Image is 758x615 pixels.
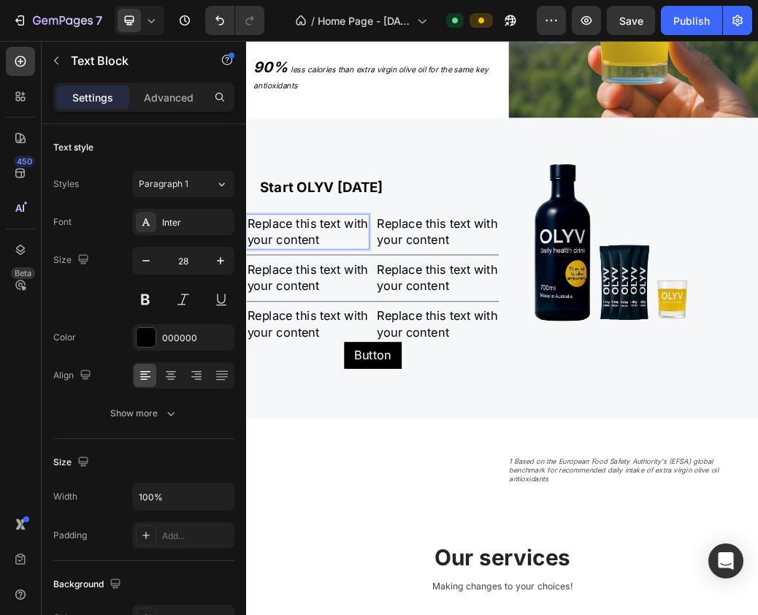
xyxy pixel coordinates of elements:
div: Styles [53,177,79,191]
div: Background [53,575,124,595]
div: Font [53,215,72,229]
div: 000000 [162,332,231,345]
div: Beta [11,267,35,279]
span: Home Page - [DATE] 15:57:44 [318,13,411,28]
div: Color [53,331,76,344]
div: Size [53,251,92,270]
span: / [311,13,315,28]
div: Open Intercom Messenger [708,543,743,578]
span: Save [619,15,643,27]
iframe: Design area [246,41,758,615]
div: Publish [673,13,710,28]
button: 7 [6,6,109,35]
span: Paragraph 1 [139,177,188,191]
p: 7 [96,12,102,29]
div: Inter [162,216,231,229]
button: Show more [53,400,234,427]
input: Auto [133,484,234,510]
div: Size [53,453,92,473]
div: Show more [110,406,178,421]
p: Advanced [144,90,194,105]
div: Undo/Redo [205,6,264,35]
div: 450 [14,156,35,167]
div: Width [53,490,77,503]
p: Text Block [71,52,195,69]
div: Text style [53,141,93,154]
div: Align [53,366,94,386]
div: Add... [162,530,231,543]
button: Paragraph 1 [132,171,234,197]
button: Publish [661,6,722,35]
button: Save [607,6,655,35]
div: Padding [53,529,87,542]
p: Settings [72,90,113,105]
